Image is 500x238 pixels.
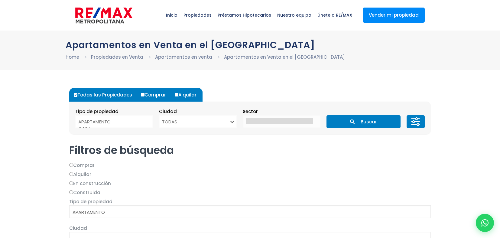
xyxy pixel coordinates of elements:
option: APARTAMENTO [73,209,423,216]
option: APARTAMENTO [78,118,145,125]
span: Inicio [163,6,180,24]
a: Propiedades en Venta [91,54,143,60]
label: En construcción [69,180,431,187]
span: Nuestro equipo [274,6,314,24]
input: Comprar [141,93,144,96]
label: Alquilar [69,171,431,178]
label: Alquilar [173,88,203,102]
input: Construida [69,190,73,194]
img: remax-metropolitana-logo [75,6,132,24]
input: Todas las Propiedades [74,93,77,97]
label: Todas las Propiedades [72,88,138,102]
span: Únete a RE/MAX [314,6,355,24]
span: Tipo de propiedad [69,198,112,205]
input: En construcción [69,181,73,185]
button: Buscar [326,115,400,128]
label: Comprar [139,88,172,102]
a: Apartamentos en venta [155,54,212,60]
span: Préstamos Hipotecarios [215,6,274,24]
span: Ciudad [69,225,87,231]
h2: Filtros de búsqueda [69,143,431,157]
option: CASA [73,216,423,223]
option: CASA [78,125,145,132]
span: Ciudad [159,108,177,115]
span: Tipo de propiedad [75,108,119,115]
label: Comprar [69,161,431,169]
input: Alquilar [175,93,178,96]
a: Home [66,54,79,60]
input: Comprar [69,163,73,167]
span: Sector [243,108,258,115]
a: Apartamentos en Venta en el [GEOGRAPHIC_DATA] [224,54,345,60]
a: Vender mi propiedad [363,8,425,23]
h1: Apartamentos en Venta en el [GEOGRAPHIC_DATA] [66,40,434,50]
span: Propiedades [180,6,215,24]
input: Alquilar [69,172,73,176]
label: Construida [69,189,431,196]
